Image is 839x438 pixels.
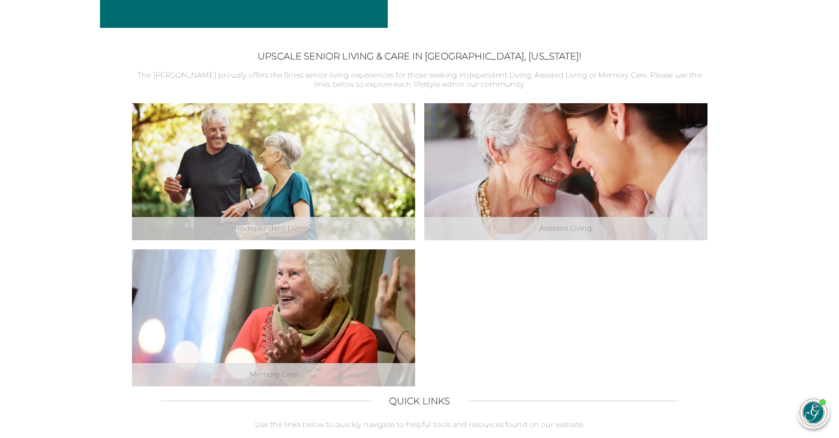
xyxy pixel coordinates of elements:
[658,192,830,387] iframe: iframe
[132,71,707,90] p: The [PERSON_NAME] proudly offers the finest senior living experiences for those seeking Independe...
[389,396,450,406] h2: Quick Links
[132,420,707,430] p: Use the links below to quickly navigate to helpful tools and resources found on our website.
[132,363,415,386] div: Memory Care
[800,399,827,426] img: avatar
[132,217,415,240] div: Independent Living
[132,51,707,62] h2: Upscale Senior Living & Care in [GEOGRAPHIC_DATA], [US_STATE]!
[424,217,707,240] div: Assisted Living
